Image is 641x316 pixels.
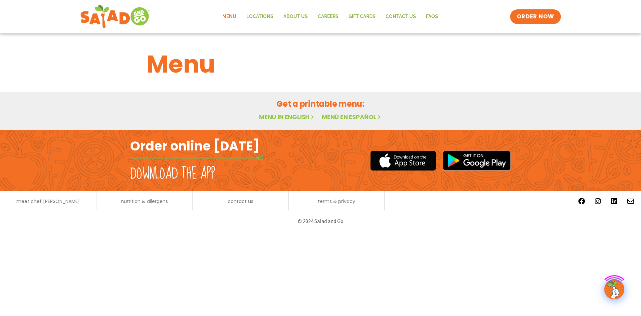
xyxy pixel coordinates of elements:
[510,9,561,24] a: ORDER NOW
[130,138,259,154] h2: Order online [DATE]
[381,9,421,24] a: Contact Us
[278,9,313,24] a: About Us
[217,9,241,24] a: Menu
[147,46,494,82] h1: Menu
[318,199,355,204] a: terms & privacy
[80,3,151,30] img: new-SAG-logo-768×292
[134,217,507,226] p: © 2024 Salad and Go
[344,9,381,24] a: GIFT CARDS
[259,113,315,121] a: Menu in English
[370,150,436,172] img: appstore
[217,9,443,24] nav: Menu
[443,150,511,171] img: google_play
[130,156,264,160] img: fork
[16,199,80,204] a: meet chef [PERSON_NAME]
[241,9,278,24] a: Locations
[130,165,215,183] h2: Download the app
[147,98,494,110] h2: Get a printable menu:
[228,199,253,204] a: contact us
[517,13,554,21] span: ORDER NOW
[421,9,443,24] a: FAQs
[121,199,168,204] a: nutrition & allergens
[322,113,382,121] a: Menú en español
[313,9,344,24] a: Careers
